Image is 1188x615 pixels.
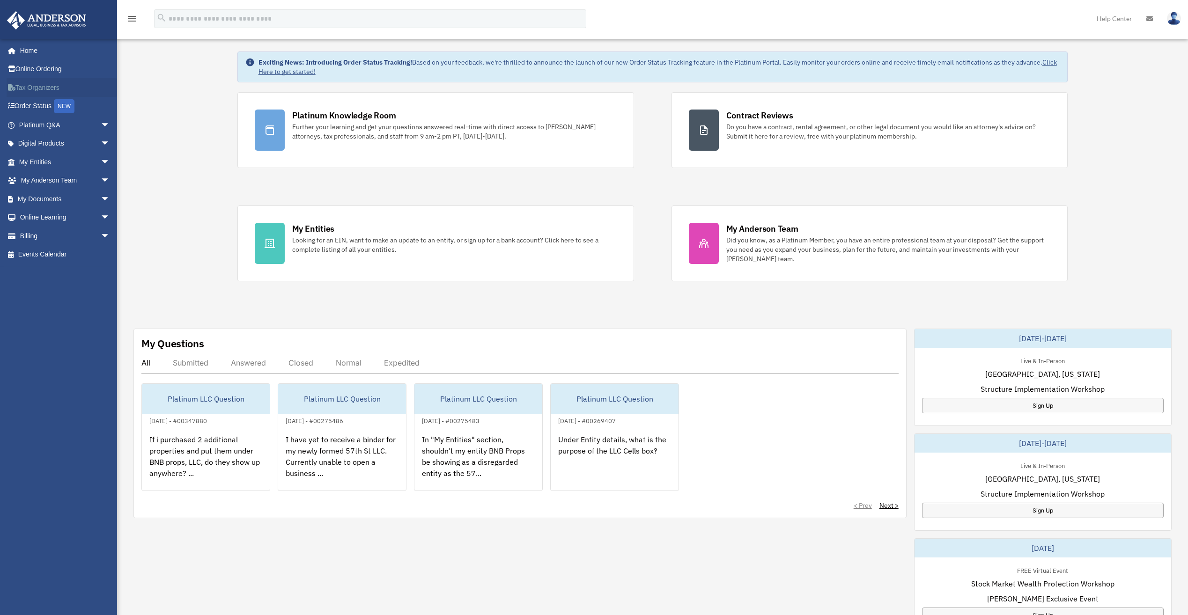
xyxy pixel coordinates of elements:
[126,13,138,24] i: menu
[54,99,74,113] div: NEW
[126,16,138,24] a: menu
[414,384,542,414] div: Platinum LLC Question
[7,245,124,264] a: Events Calendar
[278,384,406,414] div: Platinum LLC Question
[237,205,634,281] a: My Entities Looking for an EIN, want to make an update to an entity, or sign up for a bank accoun...
[4,11,89,29] img: Anderson Advisors Platinum Portal
[141,358,150,367] div: All
[156,13,167,23] i: search
[7,208,124,227] a: Online Learningarrow_drop_down
[414,415,487,425] div: [DATE] - #00275483
[7,60,124,79] a: Online Ordering
[292,223,334,234] div: My Entities
[981,488,1105,499] span: Structure Implementation Workshop
[7,153,124,171] a: My Entitiesarrow_drop_down
[726,110,793,121] div: Contract Reviews
[985,473,1100,484] span: [GEOGRAPHIC_DATA], [US_STATE]
[101,190,119,209] span: arrow_drop_down
[292,110,396,121] div: Platinum Knowledge Room
[7,116,124,134] a: Platinum Q&Aarrow_drop_down
[258,58,1060,76] div: Based on your feedback, we're thrilled to announce the launch of our new Order Status Tracking fe...
[7,190,124,208] a: My Documentsarrow_drop_down
[414,426,542,499] div: In "My Entities" section, shouldn't my entity BNB Props be showing as a disregarded entity as the...
[7,134,124,153] a: Digital Productsarrow_drop_down
[173,358,208,367] div: Submitted
[142,384,270,414] div: Platinum LLC Question
[879,501,899,510] a: Next >
[141,337,204,351] div: My Questions
[551,415,623,425] div: [DATE] - #00269407
[101,116,119,135] span: arrow_drop_down
[7,227,124,245] a: Billingarrow_drop_down
[550,383,679,491] a: Platinum LLC Question[DATE] - #00269407Under Entity details, what is the purpose of the LLC Cells...
[7,97,124,116] a: Order StatusNEW
[551,426,679,499] div: Under Entity details, what is the purpose of the LLC Cells box?
[726,122,1051,141] div: Do you have a contract, rental agreement, or other legal document you would like an attorney's ad...
[671,92,1068,168] a: Contract Reviews Do you have a contract, rental agreement, or other legal document you would like...
[7,78,124,97] a: Tax Organizers
[1167,12,1181,25] img: User Pic
[671,205,1068,281] a: My Anderson Team Did you know, as a Platinum Member, you have an entire professional team at your...
[336,358,362,367] div: Normal
[141,383,270,491] a: Platinum LLC Question[DATE] - #00347880If i purchased 2 additional properties and put them under ...
[237,92,634,168] a: Platinum Knowledge Room Further your learning and get your questions answered real-time with dire...
[288,358,313,367] div: Closed
[384,358,420,367] div: Expedited
[7,171,124,190] a: My Anderson Teamarrow_drop_down
[292,122,617,141] div: Further your learning and get your questions answered real-time with direct access to [PERSON_NAM...
[1013,460,1072,470] div: Live & In-Person
[726,235,1051,264] div: Did you know, as a Platinum Member, you have an entire professional team at your disposal? Get th...
[981,383,1105,395] span: Structure Implementation Workshop
[7,41,119,60] a: Home
[414,383,543,491] a: Platinum LLC Question[DATE] - #00275483In "My Entities" section, shouldn't my entity BNB Props be...
[922,503,1164,518] a: Sign Up
[101,227,119,246] span: arrow_drop_down
[231,358,266,367] div: Answered
[101,171,119,190] span: arrow_drop_down
[1010,565,1076,575] div: FREE Virtual Event
[278,426,406,499] div: I have yet to receive a binder for my newly formed 57th St LLC. Currently unable to open a busine...
[142,415,214,425] div: [DATE] - #00347880
[971,578,1114,589] span: Stock Market Wealth Protection Workshop
[922,398,1164,413] a: Sign Up
[101,153,119,172] span: arrow_drop_down
[915,539,1171,557] div: [DATE]
[292,235,617,254] div: Looking for an EIN, want to make an update to an entity, or sign up for a bank account? Click her...
[915,434,1171,453] div: [DATE]-[DATE]
[101,208,119,227] span: arrow_drop_down
[551,384,679,414] div: Platinum LLC Question
[726,223,798,234] div: My Anderson Team
[142,426,270,499] div: If i purchased 2 additional properties and put them under BNB props, LLC, do they show up anywher...
[101,134,119,154] span: arrow_drop_down
[258,58,1057,76] a: Click Here to get started!
[985,368,1100,380] span: [GEOGRAPHIC_DATA], [US_STATE]
[278,415,351,425] div: [DATE] - #00275486
[278,383,406,491] a: Platinum LLC Question[DATE] - #00275486I have yet to receive a binder for my newly formed 57th St...
[915,329,1171,348] div: [DATE]-[DATE]
[987,593,1099,604] span: [PERSON_NAME] Exclusive Event
[258,58,412,66] strong: Exciting News: Introducing Order Status Tracking!
[1013,355,1072,365] div: Live & In-Person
